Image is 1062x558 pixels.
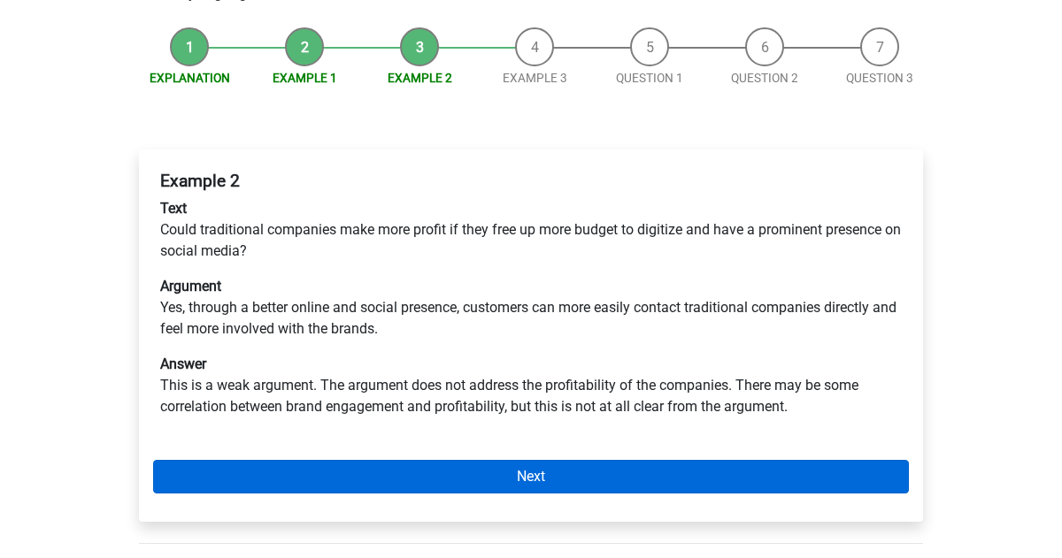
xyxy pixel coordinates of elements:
p: Yes, through a better online and social presence, customers can more easily contact traditional c... [160,276,902,340]
b: Example 2 [160,171,240,191]
b: Argument [160,278,221,294]
a: Question 3 [846,71,913,85]
a: Next [153,460,909,493]
p: Could traditional companies make more profit if they free up more budget to digitize and have a p... [160,198,902,262]
a: Explanation [150,71,230,85]
a: Example 1 [273,71,337,85]
b: Text [160,200,187,217]
b: Answer [160,355,206,372]
a: Question 1 [616,71,683,85]
a: Example 2 [388,71,452,85]
a: Example 3 [503,71,567,85]
a: Question 2 [731,71,798,85]
p: This is a weak argument. The argument does not address the profitability of the companies. There ... [160,354,902,417]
